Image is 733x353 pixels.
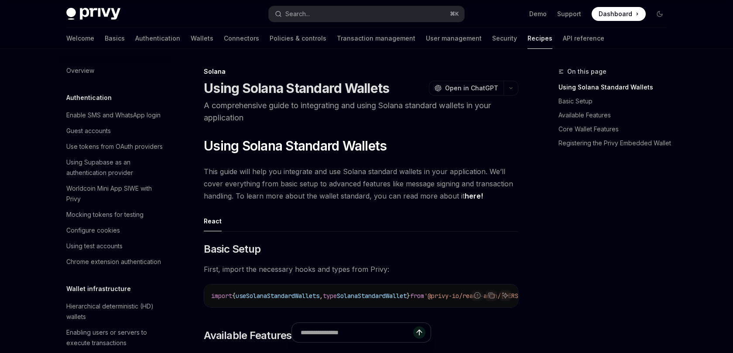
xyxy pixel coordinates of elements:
[319,292,323,300] span: ,
[424,292,550,300] span: '@privy-io/react-auth/[PERSON_NAME]'
[500,290,511,301] button: Ask AI
[486,290,497,301] button: Copy the contents from the code block
[59,223,171,238] a: Configure cookies
[66,225,120,236] div: Configure cookies
[105,28,125,49] a: Basics
[204,165,518,202] span: This guide will help you integrate and use Solana standard wallets in your application. We’ll cov...
[211,292,232,300] span: import
[285,9,310,19] div: Search...
[66,257,161,267] div: Chrome extension authentication
[429,81,504,96] button: Open in ChatGPT
[59,254,171,270] a: Chrome extension authentication
[191,28,213,49] a: Wallets
[558,136,674,150] a: Registering the Privy Embedded Wallet
[558,122,674,136] a: Core Wallet Features
[413,326,425,339] button: Send message
[59,154,171,181] a: Using Supabase as an authentication provider
[59,139,171,154] a: Use tokens from OAuth providers
[59,238,171,254] a: Using test accounts
[66,284,131,294] h5: Wallet infrastructure
[592,7,646,21] a: Dashboard
[529,10,547,18] a: Demo
[445,84,498,93] span: Open in ChatGPT
[59,107,171,123] a: Enable SMS and WhatsApp login
[410,292,424,300] span: from
[59,123,171,139] a: Guest accounts
[66,93,112,103] h5: Authentication
[204,99,518,124] p: A comprehensive guide to integrating and using Solana standard wallets in your application
[323,292,337,300] span: type
[465,192,483,201] a: here!
[407,292,410,300] span: }
[426,28,482,49] a: User management
[527,28,552,49] a: Recipes
[66,241,123,251] div: Using test accounts
[66,65,94,76] div: Overview
[224,28,259,49] a: Connectors
[599,10,632,18] span: Dashboard
[269,6,464,22] button: Open search
[66,301,166,322] div: Hierarchical deterministic (HD) wallets
[59,181,171,207] a: Worldcoin Mini App SIWE with Privy
[558,108,674,122] a: Available Features
[66,157,166,178] div: Using Supabase as an authentication provider
[66,8,120,20] img: dark logo
[558,80,674,94] a: Using Solana Standard Wallets
[558,94,674,108] a: Basic Setup
[653,7,667,21] button: Toggle dark mode
[66,126,111,136] div: Guest accounts
[204,80,389,96] h1: Using Solana Standard Wallets
[204,242,260,256] span: Basic Setup
[337,28,415,49] a: Transaction management
[66,141,163,152] div: Use tokens from OAuth providers
[557,10,581,18] a: Support
[337,292,407,300] span: SolanaStandardWallet
[567,66,606,77] span: On this page
[59,207,171,223] a: Mocking tokens for testing
[204,263,518,275] span: First, import the necessary hooks and types from Privy:
[59,298,171,325] a: Hierarchical deterministic (HD) wallets
[59,325,171,351] a: Enabling users or servers to execute transactions
[204,67,518,76] div: Solana
[563,28,604,49] a: API reference
[270,28,326,49] a: Policies & controls
[66,110,161,120] div: Enable SMS and WhatsApp login
[232,292,236,300] span: {
[450,10,459,17] span: ⌘ K
[66,183,166,204] div: Worldcoin Mini App SIWE with Privy
[135,28,180,49] a: Authentication
[204,138,387,154] span: Using Solana Standard Wallets
[66,327,166,348] div: Enabling users or servers to execute transactions
[236,292,319,300] span: useSolanaStandardWallets
[66,28,94,49] a: Welcome
[66,209,144,220] div: Mocking tokens for testing
[472,290,483,301] button: Report incorrect code
[204,211,222,231] div: React
[59,63,171,79] a: Overview
[301,323,413,342] input: Ask a question...
[492,28,517,49] a: Security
